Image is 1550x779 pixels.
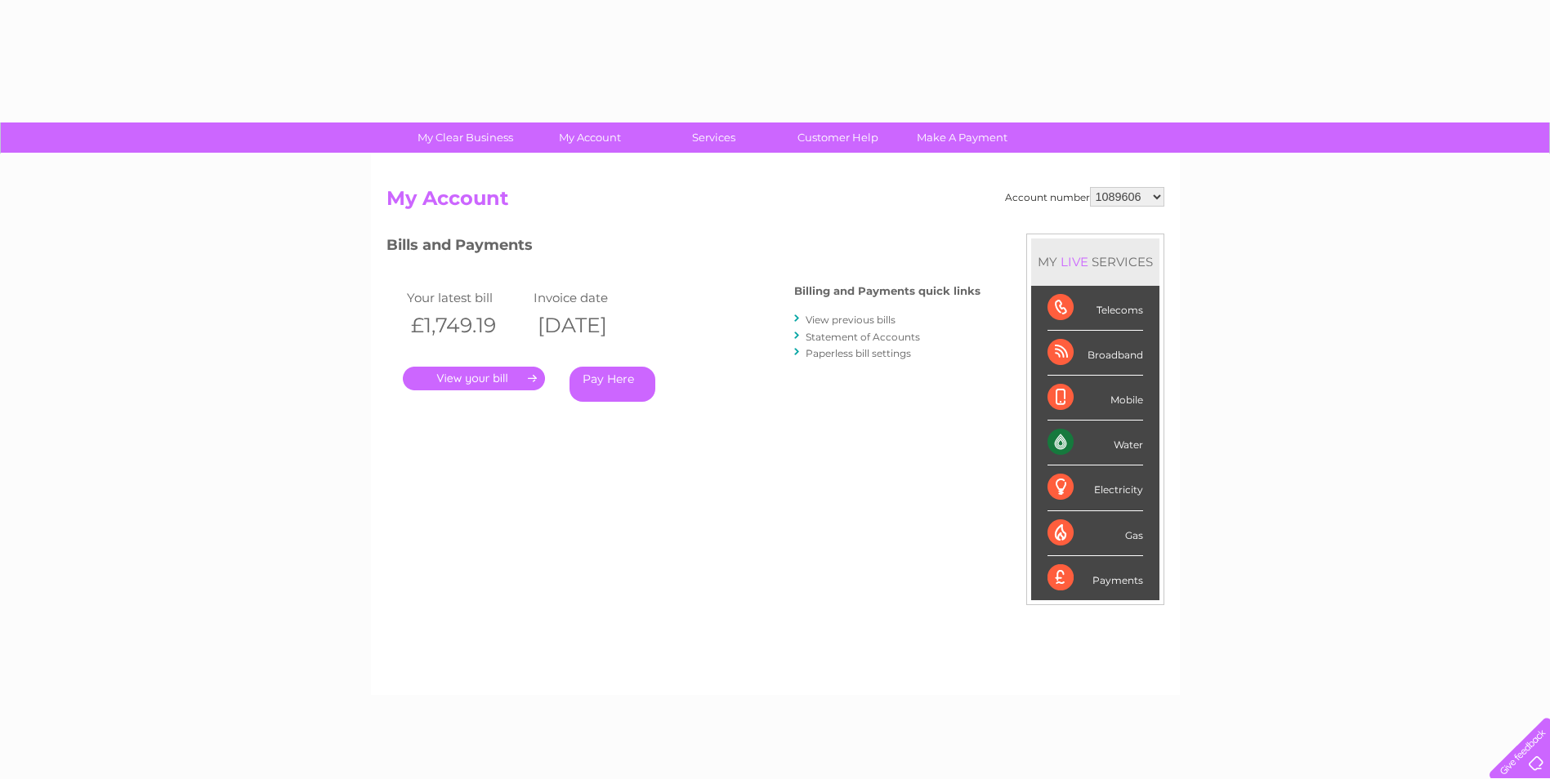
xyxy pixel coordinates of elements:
[529,287,656,309] td: Invoice date
[398,122,533,153] a: My Clear Business
[1047,465,1143,510] div: Electricity
[386,234,980,262] h3: Bills and Payments
[386,187,1164,218] h2: My Account
[403,309,529,342] th: £1,749.19
[403,287,529,309] td: Your latest bill
[646,122,781,153] a: Services
[771,122,905,153] a: Customer Help
[1057,254,1092,269] div: LIVE
[794,285,980,297] h4: Billing and Payments quick links
[1047,511,1143,556] div: Gas
[1047,286,1143,331] div: Telecoms
[522,122,657,153] a: My Account
[806,314,896,326] a: View previous bills
[1047,421,1143,465] div: Water
[1005,187,1164,207] div: Account number
[1047,556,1143,600] div: Payments
[529,309,656,342] th: [DATE]
[895,122,1030,153] a: Make A Payment
[806,331,920,343] a: Statement of Accounts
[806,347,911,359] a: Paperless bill settings
[403,367,545,390] a: .
[1047,376,1143,421] div: Mobile
[1031,238,1159,285] div: MY SERVICES
[570,367,655,402] a: Pay Here
[1047,331,1143,376] div: Broadband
